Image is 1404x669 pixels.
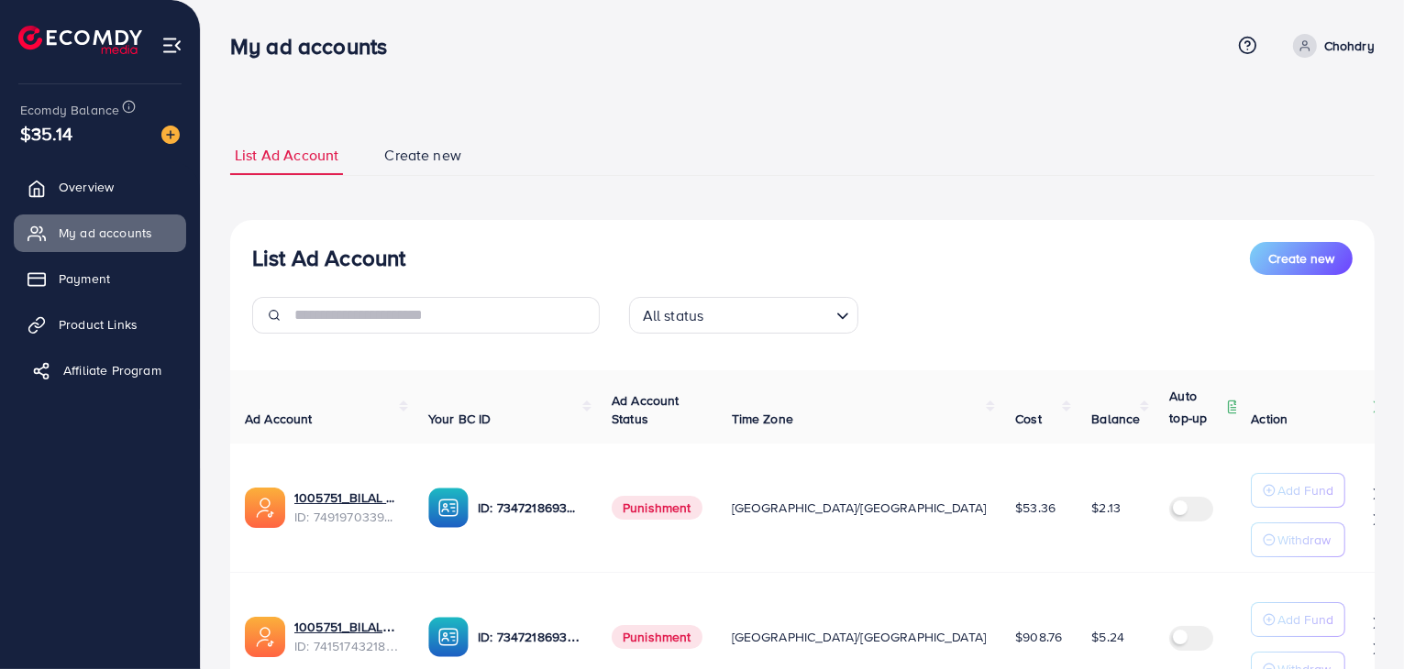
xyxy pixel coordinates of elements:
[294,618,399,636] a: 1005751_BILAL HADI99_1726479818189
[1252,602,1346,637] button: Add Fund
[1252,473,1346,508] button: Add Fund
[294,488,399,507] a: 1005751_BILAL HADI99 2_1744360281193
[14,169,186,205] a: Overview
[732,628,987,646] span: [GEOGRAPHIC_DATA]/[GEOGRAPHIC_DATA]
[612,391,680,428] span: Ad Account Status
[428,488,469,528] img: ic-ba-acc.ded83a64.svg
[1324,35,1375,57] p: Chohdry
[235,145,338,166] span: List Ad Account
[1169,385,1222,429] p: Auto top-up
[20,101,119,119] span: Ecomdy Balance
[428,617,469,657] img: ic-ba-acc.ded83a64.svg
[1091,499,1121,517] span: $2.13
[1252,522,1346,557] button: Withdraw
[709,299,828,329] input: Search for option
[1015,499,1056,517] span: $53.36
[612,496,702,520] span: Punishment
[478,497,582,519] p: ID: 7347218693681807361
[59,224,152,242] span: My ad accounts
[14,214,186,251] a: My ad accounts
[1250,242,1353,275] button: Create new
[1268,249,1334,268] span: Create new
[252,245,405,271] h3: List Ad Account
[14,352,186,389] a: Affiliate Program
[1015,410,1042,428] span: Cost
[629,297,858,334] div: Search for option
[1278,529,1332,551] p: Withdraw
[230,33,402,60] h3: My ad accounts
[612,625,702,649] span: Punishment
[18,26,142,54] img: logo
[1252,410,1288,428] span: Action
[384,145,461,166] span: Create new
[14,260,186,297] a: Payment
[20,120,72,147] span: $35.14
[1326,587,1390,655] iframe: Chat
[59,269,110,288] span: Payment
[63,361,161,379] span: Affiliate Program
[294,508,399,526] span: ID: 7491970339933782033
[732,410,793,428] span: Time Zone
[732,499,987,517] span: [GEOGRAPHIC_DATA]/[GEOGRAPHIC_DATA]
[294,488,399,526] div: <span class='underline'>1005751_BILAL HADI99 2_1744360281193</span></br>7491970339933782033
[478,626,582,648] p: ID: 7347218693681807361
[161,35,182,56] img: menu
[245,488,285,528] img: ic-ads-acc.e4c84228.svg
[1278,479,1334,501] p: Add Fund
[294,618,399,655] div: <span class='underline'>1005751_BILAL HADI99_1726479818189</span></br>7415174321875730433
[59,178,114,196] span: Overview
[1015,628,1062,646] span: $908.76
[1091,410,1140,428] span: Balance
[245,617,285,657] img: ic-ads-acc.e4c84228.svg
[59,315,138,334] span: Product Links
[14,306,186,343] a: Product Links
[1278,609,1334,631] p: Add Fund
[428,410,492,428] span: Your BC ID
[161,126,180,144] img: image
[245,410,313,428] span: Ad Account
[639,302,708,329] span: All status
[1091,628,1124,646] span: $5.24
[1286,34,1375,58] a: Chohdry
[294,637,399,655] span: ID: 7415174321875730433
